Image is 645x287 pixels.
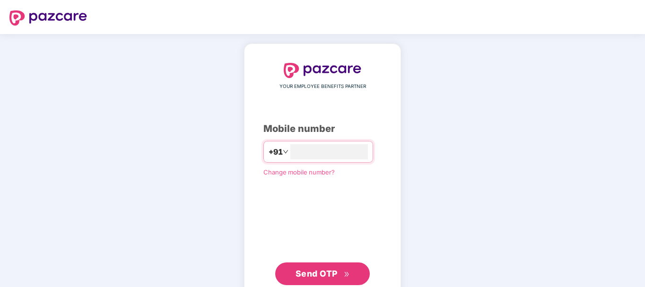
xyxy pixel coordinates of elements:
span: Send OTP [296,269,338,278]
a: Change mobile number? [263,168,335,176]
span: YOUR EMPLOYEE BENEFITS PARTNER [279,83,366,90]
span: double-right [344,271,350,278]
img: logo [284,63,361,78]
span: down [283,149,288,155]
div: Mobile number [263,122,382,136]
button: Send OTPdouble-right [275,262,370,285]
span: +91 [269,146,283,158]
img: logo [9,10,87,26]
